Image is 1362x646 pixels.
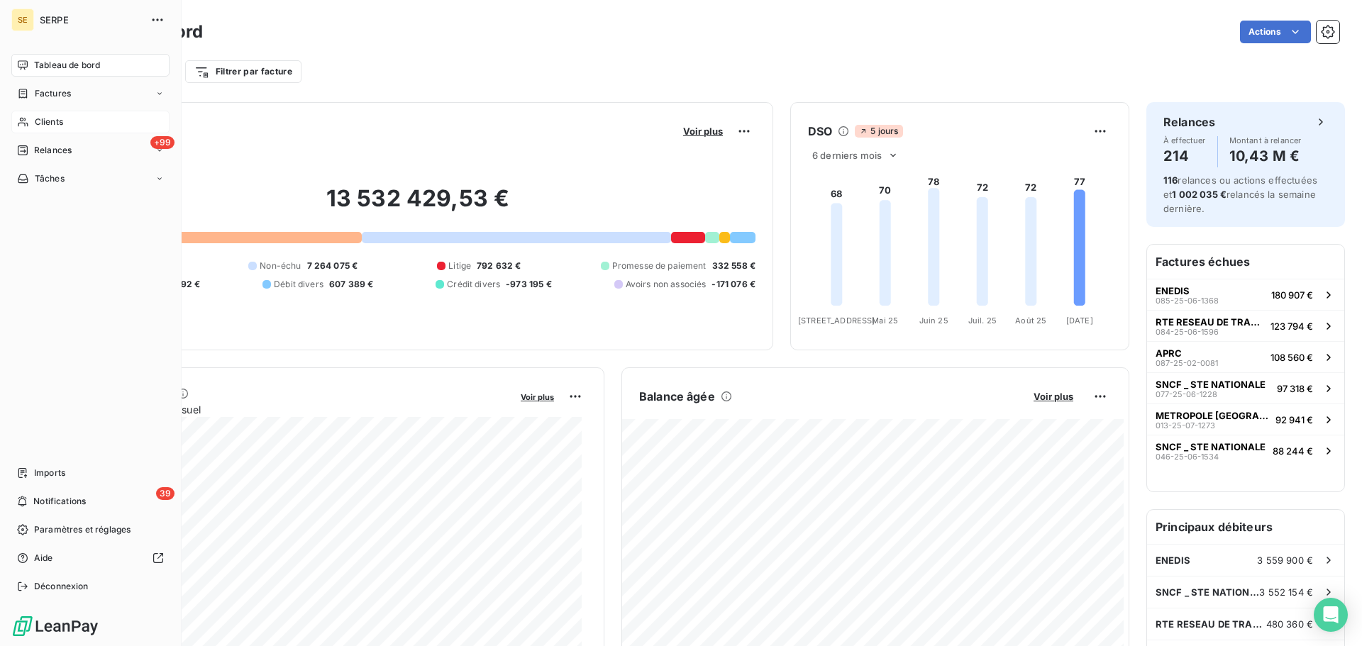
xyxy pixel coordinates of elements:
[1147,245,1344,279] h6: Factures échues
[683,126,723,137] span: Voir plus
[307,260,358,272] span: 7 264 075 €
[808,123,832,140] h6: DSO
[1156,555,1190,566] span: ENEDIS
[33,495,86,508] span: Notifications
[1314,598,1348,632] div: Open Intercom Messenger
[274,278,323,291] span: Débit divers
[1066,316,1093,325] tspan: [DATE]
[1156,586,1259,598] span: SNCF _ STE NATIONALE
[1156,421,1215,430] span: 013-25-07-1273
[812,150,882,161] span: 6 derniers mois
[185,60,301,83] button: Filtrer par facture
[521,392,554,402] span: Voir plus
[1271,289,1313,301] span: 180 907 €
[1156,316,1265,328] span: RTE RESEAU DE TRANSPORT ELECTRICITE
[35,87,71,100] span: Factures
[1277,383,1313,394] span: 97 318 €
[798,316,875,325] tspan: [STREET_ADDRESS]
[516,390,558,403] button: Voir plus
[1275,414,1313,425] span: 92 941 €
[1259,586,1313,598] span: 3 552 154 €
[447,278,500,291] span: Crédit divers
[1147,310,1344,341] button: RTE RESEAU DE TRANSPORT ELECTRICITE084-25-06-1596123 794 €
[639,388,715,405] h6: Balance âgée
[34,59,100,72] span: Tableau de bord
[1034,391,1073,402] span: Voir plus
[1156,296,1219,305] span: 085-25-06-1368
[11,615,99,637] img: Logo LeanPay
[1156,410,1270,421] span: METROPOLE [GEOGRAPHIC_DATA]
[35,116,63,128] span: Clients
[1273,445,1313,457] span: 88 244 €
[968,316,997,325] tspan: Juil. 25
[1266,618,1313,630] span: 480 360 €
[1270,321,1313,332] span: 123 794 €
[1156,359,1218,367] span: 087-25-02-0081
[1163,174,1317,214] span: relances ou actions effectuées et relancés la semaine dernière.
[855,125,902,138] span: 5 jours
[1015,316,1046,325] tspan: Août 25
[872,316,898,325] tspan: Mai 25
[80,402,511,417] span: Chiffre d'affaires mensuel
[1147,372,1344,403] button: SNCF _ STE NATIONALE077-25-06-122897 318 €
[1270,352,1313,363] span: 108 560 €
[156,487,175,500] span: 39
[919,316,948,325] tspan: Juin 25
[1029,390,1078,403] button: Voir plus
[1257,555,1313,566] span: 3 559 900 €
[679,125,727,138] button: Voir plus
[1147,435,1344,466] button: SNCF _ STE NATIONALE046-25-06-153488 244 €
[150,136,175,149] span: +99
[34,552,53,564] span: Aide
[1156,390,1217,399] span: 077-25-06-1228
[80,184,755,227] h2: 13 532 429,53 €
[1156,441,1266,452] span: SNCF _ STE NATIONALE
[1156,328,1219,336] span: 084-25-06-1596
[1156,452,1219,461] span: 046-25-06-1534
[1163,145,1206,167] h4: 214
[712,260,755,272] span: 332 558 €
[11,547,170,569] a: Aide
[1163,113,1215,130] h6: Relances
[40,14,142,26] span: SERPE
[34,580,89,593] span: Déconnexion
[1172,189,1227,200] span: 1 002 035 €
[1163,136,1206,145] span: À effectuer
[1147,510,1344,544] h6: Principaux débiteurs
[1156,379,1266,390] span: SNCF _ STE NATIONALE
[1229,145,1302,167] h4: 10,43 M €
[1156,618,1266,630] span: RTE RESEAU DE TRANSPORT ELECTRICITE
[612,260,707,272] span: Promesse de paiement
[448,260,471,272] span: Litige
[35,172,65,185] span: Tâches
[1156,285,1190,296] span: ENEDIS
[1240,21,1311,43] button: Actions
[712,278,755,291] span: -171 076 €
[34,523,131,536] span: Paramètres et réglages
[34,144,72,157] span: Relances
[329,278,373,291] span: 607 389 €
[1147,403,1344,435] button: METROPOLE [GEOGRAPHIC_DATA]013-25-07-127392 941 €
[34,467,65,479] span: Imports
[11,9,34,31] div: SE
[626,278,707,291] span: Avoirs non associés
[1156,347,1182,359] span: APRC
[506,278,552,291] span: -973 195 €
[1163,174,1178,186] span: 116
[1147,341,1344,372] button: APRC087-25-02-0081108 560 €
[260,260,301,272] span: Non-échu
[477,260,521,272] span: 792 632 €
[1147,279,1344,310] button: ENEDIS085-25-06-1368180 907 €
[1229,136,1302,145] span: Montant à relancer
